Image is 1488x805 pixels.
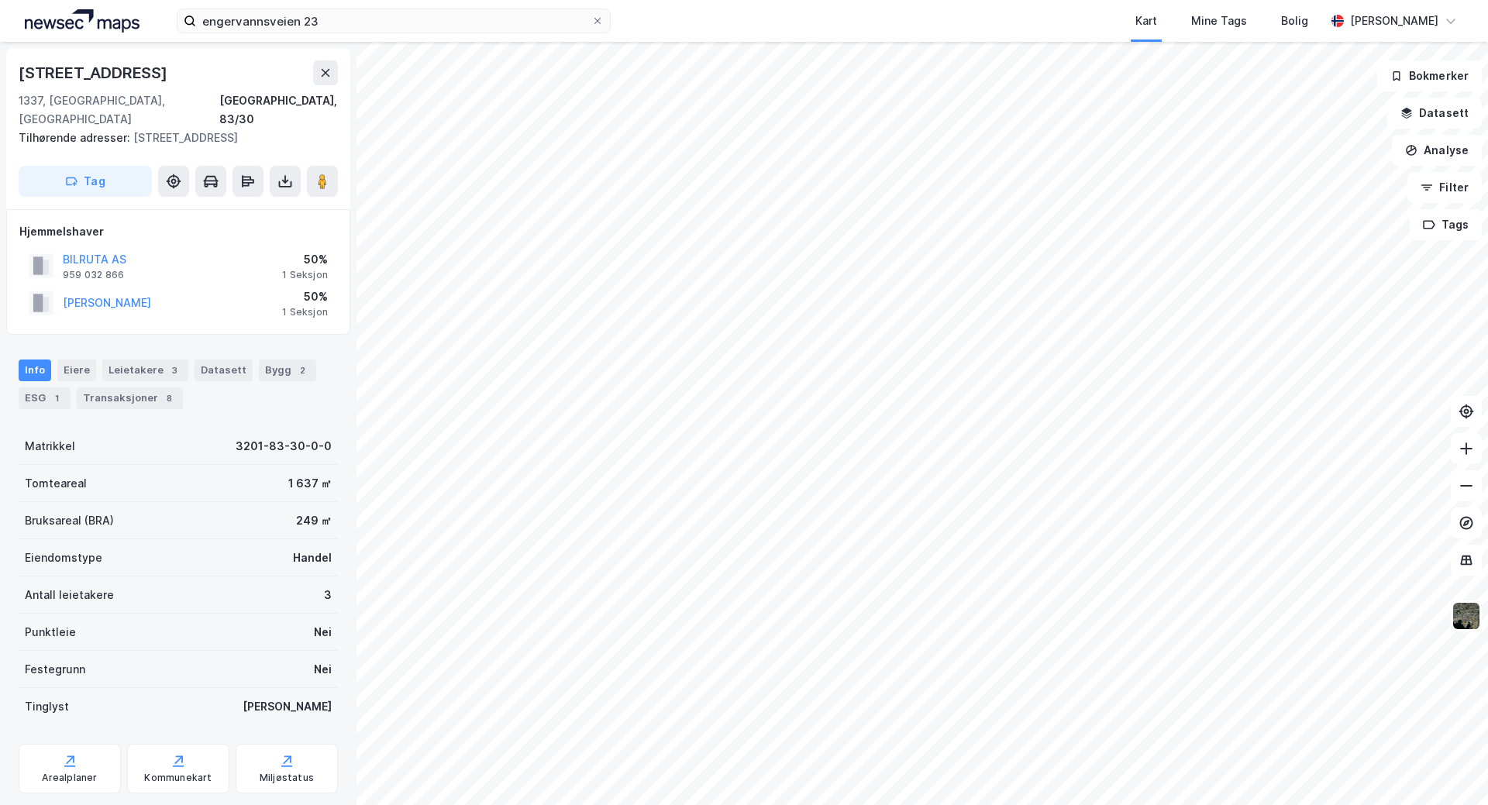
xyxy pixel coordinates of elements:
[63,269,124,281] div: 959 032 866
[195,359,253,381] div: Datasett
[1281,12,1308,30] div: Bolig
[259,359,316,381] div: Bygg
[282,269,328,281] div: 1 Seksjon
[19,131,133,144] span: Tilhørende adresser:
[243,697,332,716] div: [PERSON_NAME]
[282,250,328,269] div: 50%
[19,387,71,409] div: ESG
[49,390,64,406] div: 1
[1392,135,1482,166] button: Analyse
[77,387,183,409] div: Transaksjoner
[161,390,177,406] div: 8
[25,474,87,493] div: Tomteareal
[19,222,337,241] div: Hjemmelshaver
[1350,12,1438,30] div: [PERSON_NAME]
[144,772,212,784] div: Kommunekart
[282,287,328,306] div: 50%
[25,623,76,642] div: Punktleie
[236,437,332,456] div: 3201-83-30-0-0
[42,772,97,784] div: Arealplaner
[219,91,338,129] div: [GEOGRAPHIC_DATA], 83/30
[324,586,332,604] div: 3
[1387,98,1482,129] button: Datasett
[19,91,219,129] div: 1337, [GEOGRAPHIC_DATA], [GEOGRAPHIC_DATA]
[102,359,188,381] div: Leietakere
[282,306,328,318] div: 1 Seksjon
[167,363,182,378] div: 3
[294,363,310,378] div: 2
[25,9,139,33] img: logo.a4113a55bc3d86da70a041830d287a7e.svg
[19,60,170,85] div: [STREET_ADDRESS]
[25,660,85,679] div: Festegrunn
[57,359,96,381] div: Eiere
[25,586,114,604] div: Antall leietakere
[1452,601,1481,631] img: 9k=
[19,129,325,147] div: [STREET_ADDRESS]
[314,660,332,679] div: Nei
[296,511,332,530] div: 249 ㎡
[1377,60,1482,91] button: Bokmerker
[288,474,332,493] div: 1 637 ㎡
[25,437,75,456] div: Matrikkel
[196,9,591,33] input: Søk på adresse, matrikkel, gårdeiere, leietakere eller personer
[1191,12,1247,30] div: Mine Tags
[1135,12,1157,30] div: Kart
[25,697,69,716] div: Tinglyst
[19,359,51,381] div: Info
[25,549,102,567] div: Eiendomstype
[19,166,152,197] button: Tag
[1410,731,1488,805] iframe: Chat Widget
[314,623,332,642] div: Nei
[25,511,114,530] div: Bruksareal (BRA)
[293,549,332,567] div: Handel
[1410,209,1482,240] button: Tags
[1407,172,1482,203] button: Filter
[260,772,314,784] div: Miljøstatus
[1410,731,1488,805] div: Kontrollprogram for chat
